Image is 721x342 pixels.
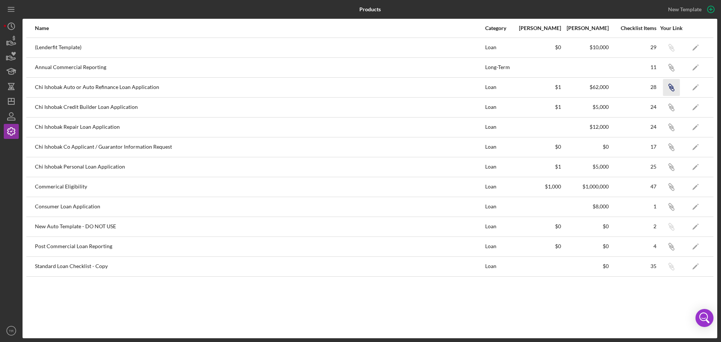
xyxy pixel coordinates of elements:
[35,25,484,31] div: Name
[35,237,484,256] div: Post Commercial Loan Reporting
[609,144,656,150] div: 17
[485,78,513,97] div: Loan
[514,144,561,150] div: $0
[562,144,609,150] div: $0
[562,243,609,249] div: $0
[514,184,561,190] div: $1,000
[485,197,513,216] div: Loan
[4,323,19,338] button: TR
[562,164,609,170] div: $5,000
[514,223,561,229] div: $0
[609,44,656,50] div: 29
[514,243,561,249] div: $0
[485,98,513,117] div: Loan
[485,237,513,256] div: Loan
[668,4,701,15] div: New Template
[562,25,609,31] div: [PERSON_NAME]
[514,104,561,110] div: $1
[562,184,609,190] div: $1,000,000
[609,203,656,209] div: 1
[35,38,484,57] div: (Lenderfit Template)
[514,44,561,50] div: $0
[562,203,609,209] div: $8,000
[485,38,513,57] div: Loan
[609,223,656,229] div: 2
[657,25,685,31] div: Your Link
[609,25,656,31] div: Checklist Items
[609,184,656,190] div: 47
[485,257,513,276] div: Loan
[35,217,484,236] div: New Auto Template - DO NOT USE
[609,104,656,110] div: 24
[562,44,609,50] div: $10,000
[609,243,656,249] div: 4
[562,84,609,90] div: $62,000
[485,25,513,31] div: Category
[609,263,656,269] div: 35
[9,329,14,333] text: TR
[562,223,609,229] div: $0
[35,178,484,196] div: Commerical Eligibility
[695,309,713,327] div: Open Intercom Messenger
[485,118,513,137] div: Loan
[35,197,484,216] div: Consumer Loan Application
[35,158,484,176] div: Chi Ishobak Personal Loan Application
[562,263,609,269] div: $0
[485,58,513,77] div: Long-Term
[609,164,656,170] div: 25
[664,4,717,15] button: New Template
[514,84,561,90] div: $1
[514,164,561,170] div: $1
[562,124,609,130] div: $12,000
[485,178,513,196] div: Loan
[35,58,484,77] div: Annual Commercial Reporting
[35,138,484,157] div: Chi Ishobak Co Applicant / Guarantor Information Request
[609,64,656,70] div: 11
[609,84,656,90] div: 28
[359,6,381,12] b: Products
[35,257,484,276] div: Standard Loan Checklist - Copy
[485,217,513,236] div: Loan
[35,78,484,97] div: Chi Ishobak Auto or Auto Refinance Loan Application
[35,98,484,117] div: Chi Ishobak Credit Builder Loan Application
[485,158,513,176] div: Loan
[485,138,513,157] div: Loan
[35,118,484,137] div: Chi Ishobak Repair Loan Application
[514,25,561,31] div: [PERSON_NAME]
[562,104,609,110] div: $5,000
[609,124,656,130] div: 24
